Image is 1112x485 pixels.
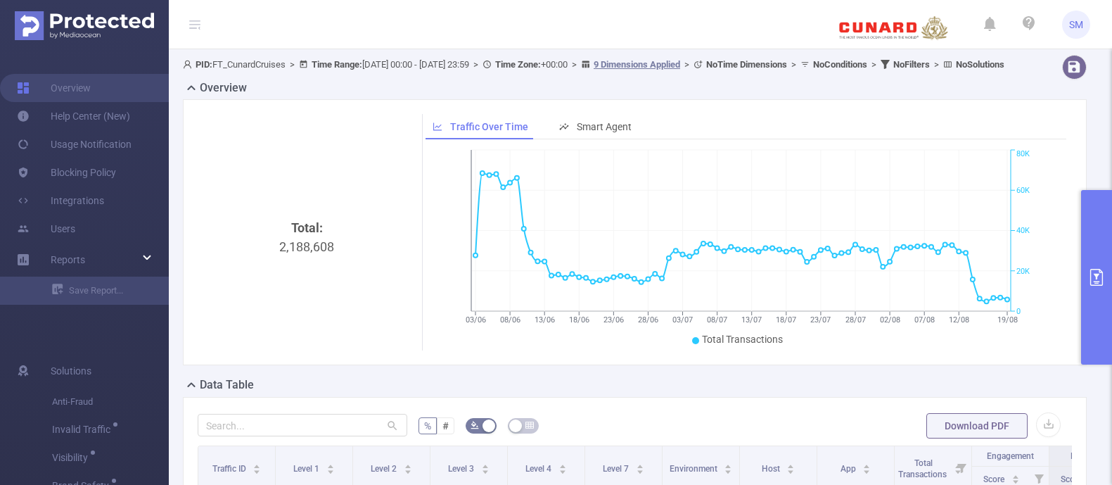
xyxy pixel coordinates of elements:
span: Score [983,474,1006,484]
h2: Overview [200,80,247,96]
span: Level 1 [293,464,321,474]
i: icon: bg-colors [471,421,479,429]
i: icon: caret-down [253,468,261,472]
div: Sort [253,462,261,471]
tspan: 23/07 [810,315,831,325]
i: icon: caret-down [1011,478,1019,482]
i: icon: caret-down [481,468,489,472]
b: Time Zone: [495,59,541,70]
span: # [442,420,449,432]
span: FT_CunardCruises [DATE] 00:00 - [DATE] 23:59 +00:00 [183,59,1004,70]
i: icon: caret-up [404,462,411,467]
tspan: 12/08 [949,315,969,325]
i: icon: caret-up [1011,473,1019,477]
i: icon: caret-down [558,468,566,472]
b: PID: [196,59,212,70]
a: Integrations [17,187,104,215]
span: Visibility [52,453,93,462]
tspan: 80K [1016,150,1030,159]
span: Level 7 [603,464,631,474]
span: > [930,59,943,70]
span: Solutions [51,357,91,385]
tspan: 13/06 [534,315,554,325]
span: > [568,59,581,70]
i: icon: caret-down [787,468,795,472]
b: No Time Dimensions [706,59,787,70]
i: icon: caret-up [863,462,871,467]
div: Sort [481,462,490,471]
a: Blocking Policy [17,158,116,187]
tspan: 03/06 [465,315,485,325]
div: Sort [636,462,644,471]
a: Overview [17,74,91,102]
span: Smart Agent [577,121,632,132]
span: Traffic ID [212,464,248,474]
a: Help Center (New) [17,102,130,130]
u: 9 Dimensions Applied [594,59,680,70]
i: icon: line-chart [433,122,442,132]
span: % [424,420,431,432]
img: Protected Media [15,11,154,40]
tspan: 07/08 [914,315,934,325]
span: Level 4 [525,464,554,474]
i: icon: caret-up [326,462,334,467]
div: Sort [1011,473,1020,481]
tspan: 19/08 [997,315,1017,325]
a: Reports [51,246,85,274]
tspan: 08/07 [707,315,727,325]
span: App [841,464,858,474]
span: Total Transactions [702,334,783,345]
i: icon: caret-down [404,468,411,472]
a: Usage Notification [17,130,132,158]
span: SM [1069,11,1083,39]
b: No Filters [893,59,930,70]
tspan: 40K [1016,227,1030,236]
a: Users [17,215,75,243]
span: Score [1061,474,1084,484]
tspan: 13/07 [741,315,762,325]
i: icon: caret-up [558,462,566,467]
button: Download PDF [926,413,1028,439]
span: > [867,59,881,70]
i: icon: caret-up [787,462,795,467]
span: > [286,59,299,70]
i: icon: caret-up [253,462,261,467]
tspan: 08/06 [499,315,520,325]
b: No Solutions [956,59,1004,70]
span: > [469,59,482,70]
tspan: 23/06 [603,315,624,325]
span: > [680,59,694,70]
span: Level 3 [448,464,476,474]
tspan: 28/06 [638,315,658,325]
i: icon: caret-up [481,462,489,467]
tspan: 60K [1016,186,1030,195]
span: Environment [670,464,720,474]
i: icon: user [183,60,196,69]
span: Host [762,464,782,474]
tspan: 18/06 [569,315,589,325]
div: 2,188,608 [203,218,411,455]
div: Sort [786,462,795,471]
span: Level 2 [371,464,399,474]
div: Sort [326,462,335,471]
div: Sort [558,462,567,471]
i: icon: caret-down [863,468,871,472]
span: Anti-Fraud [52,388,169,416]
i: icon: caret-up [724,462,732,467]
i: icon: caret-down [724,468,732,472]
tspan: 02/08 [879,315,900,325]
tspan: 20K [1016,267,1030,276]
tspan: 03/07 [672,315,693,325]
input: Search... [198,414,407,436]
tspan: 0 [1016,307,1021,316]
div: Sort [862,462,871,471]
b: No Conditions [813,59,867,70]
span: Reports [51,254,85,265]
div: Sort [404,462,412,471]
i: icon: table [525,421,534,429]
span: Exposure [1071,451,1106,461]
b: Total: [291,220,323,235]
tspan: 18/07 [776,315,796,325]
i: icon: caret-down [636,468,644,472]
span: > [787,59,800,70]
